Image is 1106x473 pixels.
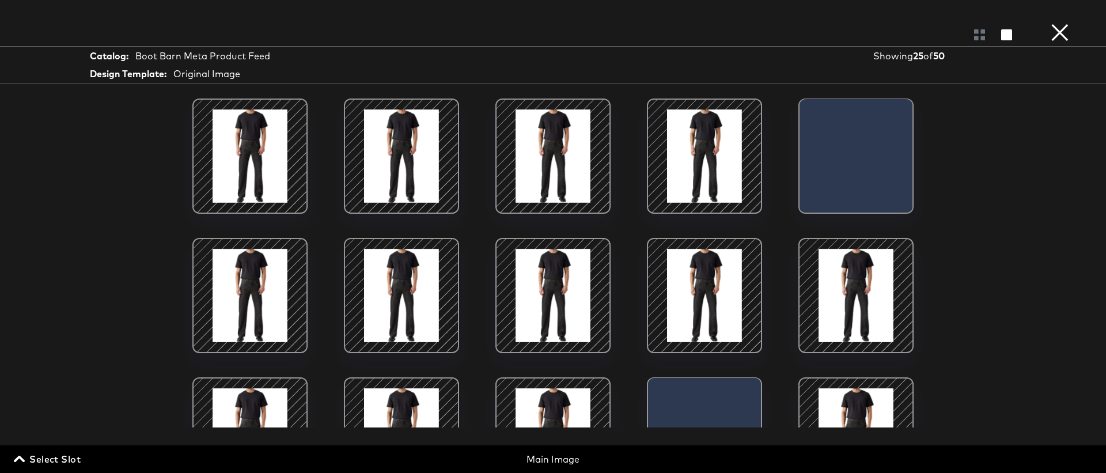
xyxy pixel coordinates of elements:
strong: Design Template: [90,67,166,81]
span: Select Slot [16,451,81,467]
div: Main Image [376,453,731,466]
div: Original Image [173,67,240,81]
strong: 50 [933,50,945,62]
button: Select Slot [12,451,85,467]
div: Boot Barn Meta Product Feed [135,50,270,63]
strong: Catalog: [90,50,128,63]
div: Showing of [873,50,997,63]
strong: 25 [913,50,923,62]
